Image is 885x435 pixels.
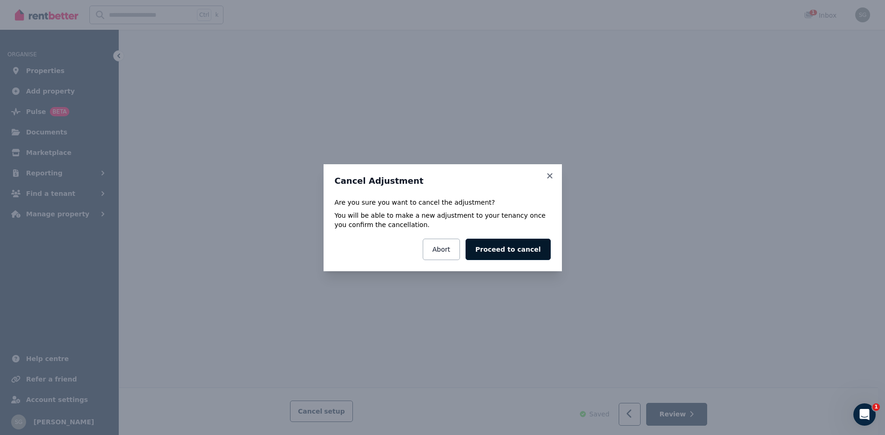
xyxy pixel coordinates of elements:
iframe: Intercom live chat [853,403,876,426]
span: 1 [872,403,880,411]
button: Abort [423,239,460,260]
p: You will be able to make a new adjustment to your tenancy once you confirm the cancellation. [335,211,551,229]
p: Are you sure you want to cancel the adjustment? [335,198,551,207]
h3: Cancel Adjustment [335,175,551,187]
button: Proceed to cancel [466,239,550,260]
